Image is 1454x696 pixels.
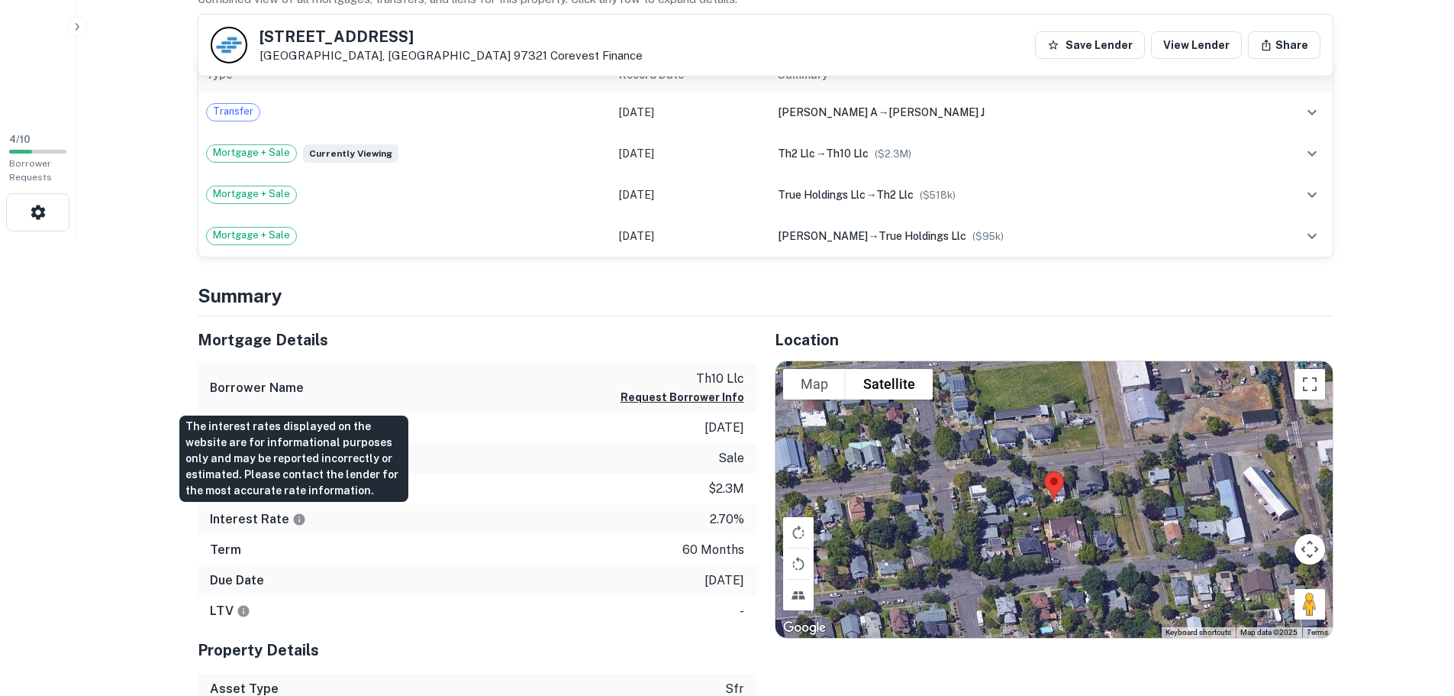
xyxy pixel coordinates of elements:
span: Map data ©2025 [1240,628,1298,636]
span: Mortgage + Sale [207,145,296,160]
div: → [778,228,1243,244]
button: Show street map [783,369,846,400]
td: [DATE] [611,92,771,133]
button: expand row [1299,223,1325,249]
button: expand row [1299,99,1325,125]
button: Tilt map [783,580,814,610]
p: 60 months [682,541,744,559]
a: View Lender [1151,31,1242,59]
div: → [778,104,1243,121]
td: [DATE] [611,215,771,257]
div: → [778,186,1243,203]
span: ($ 518k ) [920,189,956,201]
button: Toggle fullscreen view [1294,369,1325,400]
span: Borrower Requests [9,158,52,183]
td: [DATE] [611,174,771,215]
p: [GEOGRAPHIC_DATA], [GEOGRAPHIC_DATA] 97321 [260,49,643,63]
span: Transfer [207,104,260,119]
button: Share [1248,31,1320,59]
p: sale [718,449,744,468]
button: Show satellite imagery [846,369,933,400]
button: Rotate map clockwise [783,517,814,548]
h5: Mortgage Details [198,329,756,351]
span: 4 / 10 [9,134,31,145]
h6: Interest Rate [210,510,306,529]
span: Mortgage + Sale [207,186,296,202]
span: ($ 2.3M ) [875,148,911,160]
img: Google [779,618,830,638]
button: Drag Pegman onto the map to open Street View [1294,589,1325,620]
div: The interest rates displayed on the website are for informational purposes only and may be report... [179,416,408,502]
button: Save Lender [1035,31,1145,59]
span: ($ 95k ) [972,231,1004,242]
h6: Due Date [210,571,264,590]
p: - [740,602,744,620]
p: th10 llc [621,370,744,388]
svg: LTVs displayed on the website are for informational purposes only and may be reported incorrectly... [237,604,250,618]
span: th2 llc [876,189,914,201]
h6: LTV [210,602,250,620]
a: Open this area in Google Maps (opens a new window) [779,618,830,638]
span: true holdings llc [879,230,966,242]
svg: The interest rates displayed on the website are for informational purposes only and may be report... [292,513,306,526]
h6: Term [210,541,241,559]
p: 2.70% [710,510,744,529]
h6: Borrower Name [210,379,304,397]
span: th10 llc [826,147,869,160]
a: Corevest Finance [550,49,643,62]
span: true holdings llc [778,189,866,201]
button: expand row [1299,182,1325,208]
span: th2 llc [778,147,815,160]
div: → [778,145,1243,162]
p: [DATE] [704,419,744,437]
h5: Location [775,329,1333,351]
span: [PERSON_NAME] [778,230,868,242]
span: Currently viewing [303,144,398,163]
a: Terms (opens in new tab) [1307,628,1328,636]
span: Mortgage + Sale [207,228,296,243]
span: [PERSON_NAME] a [778,106,878,118]
h4: Summary [198,282,1333,309]
button: expand row [1299,141,1325,167]
span: [PERSON_NAME] j [888,106,985,118]
p: $2.3m [708,480,744,498]
button: Rotate map counterclockwise [783,549,814,579]
button: Keyboard shortcuts [1165,627,1231,638]
iframe: Chat Widget [1378,574,1454,647]
p: [DATE] [704,571,744,590]
button: Map camera controls [1294,534,1325,565]
h5: Property Details [198,639,756,662]
button: Request Borrower Info [621,388,744,406]
td: [DATE] [611,133,771,174]
h5: [STREET_ADDRESS] [260,29,643,44]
